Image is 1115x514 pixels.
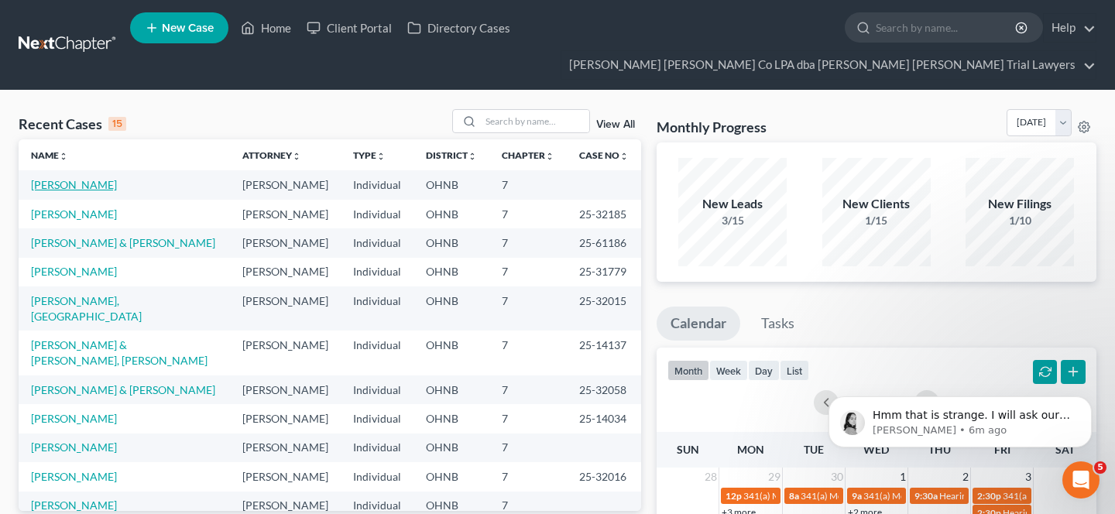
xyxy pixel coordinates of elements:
td: 25-14137 [567,331,641,375]
span: 341(a) Meeting of Creditors for [PERSON_NAME] [743,490,944,502]
i: unfold_more [619,152,629,161]
td: 7 [489,433,567,462]
div: New Filings [966,195,1074,213]
td: OHNB [413,331,489,375]
a: [PERSON_NAME] & [PERSON_NAME] [31,236,215,249]
a: Calendar [657,307,740,341]
td: OHNB [413,286,489,331]
a: Case Nounfold_more [579,149,629,161]
div: Recent Cases [19,115,126,133]
td: [PERSON_NAME] [230,200,341,228]
td: 7 [489,258,567,286]
a: View All [596,119,635,130]
td: 7 [489,462,567,491]
iframe: Intercom live chat [1062,461,1100,499]
i: unfold_more [545,152,554,161]
div: 1/15 [822,213,931,228]
a: [PERSON_NAME] [31,265,117,278]
td: 25-31779 [567,258,641,286]
a: Home [233,14,299,42]
td: 7 [489,331,567,375]
td: 7 [489,228,567,257]
td: Individual [341,200,413,228]
a: Attorneyunfold_more [242,149,301,161]
div: New Leads [678,195,787,213]
td: 7 [489,200,567,228]
a: [PERSON_NAME] [31,499,117,512]
a: [PERSON_NAME] [31,412,117,425]
td: [PERSON_NAME] [230,404,341,433]
span: Sun [677,443,699,456]
td: Individual [341,170,413,199]
td: 7 [489,170,567,199]
a: Client Portal [299,14,400,42]
td: 7 [489,404,567,433]
i: unfold_more [468,152,477,161]
div: 3/15 [678,213,787,228]
td: [PERSON_NAME] [230,228,341,257]
a: [PERSON_NAME] [31,440,117,454]
td: 7 [489,375,567,404]
span: 2 [961,468,970,486]
div: 15 [108,117,126,131]
span: 341(a) Meeting of Creditors for [PERSON_NAME] [863,490,1064,502]
div: 1/10 [966,213,1074,228]
span: Mon [737,443,764,456]
a: Chapterunfold_more [502,149,554,161]
div: New Clients [822,195,931,213]
span: 8a [789,490,799,502]
a: [PERSON_NAME] & [PERSON_NAME], [PERSON_NAME] [31,338,208,367]
td: [PERSON_NAME] [230,433,341,462]
td: 25-14034 [567,404,641,433]
td: Individual [341,462,413,491]
button: month [667,360,709,381]
td: 25-32058 [567,375,641,404]
span: 1 [898,468,907,486]
td: 7 [489,286,567,331]
span: 30 [829,468,845,486]
td: OHNB [413,228,489,257]
td: Individual [341,258,413,286]
input: Search by name... [481,110,589,132]
iframe: Intercom notifications message [805,364,1115,472]
a: Districtunfold_more [426,149,477,161]
span: 9a [852,490,862,502]
i: unfold_more [59,152,68,161]
span: 9:30a [914,490,938,502]
span: 28 [703,468,719,486]
a: [PERSON_NAME] [31,207,117,221]
a: [PERSON_NAME] & [PERSON_NAME] [31,383,215,396]
td: 25-61186 [567,228,641,257]
a: Directory Cases [400,14,518,42]
td: Individual [341,331,413,375]
td: OHNB [413,433,489,462]
a: Typeunfold_more [353,149,386,161]
td: [PERSON_NAME] [230,258,341,286]
td: Individual [341,433,413,462]
input: Search by name... [876,13,1017,42]
a: Help [1044,14,1096,42]
td: OHNB [413,258,489,286]
td: 25-32015 [567,286,641,331]
span: 29 [767,468,782,486]
i: unfold_more [376,152,386,161]
button: list [780,360,809,381]
td: Individual [341,228,413,257]
td: OHNB [413,375,489,404]
span: 12p [726,490,742,502]
td: [PERSON_NAME] [230,286,341,331]
td: [PERSON_NAME] [230,170,341,199]
span: 341(a) Meeting of Creditors for [PERSON_NAME] [801,490,1001,502]
span: Tue [804,443,824,456]
a: Nameunfold_more [31,149,68,161]
a: [PERSON_NAME] [31,178,117,191]
td: [PERSON_NAME] [230,375,341,404]
td: [PERSON_NAME] [230,462,341,491]
h3: Monthly Progress [657,118,767,136]
a: [PERSON_NAME] [PERSON_NAME] Co LPA dba [PERSON_NAME] [PERSON_NAME] Trial Lawyers [561,51,1096,79]
a: [PERSON_NAME], [GEOGRAPHIC_DATA] [31,294,142,323]
td: 25-32016 [567,462,641,491]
